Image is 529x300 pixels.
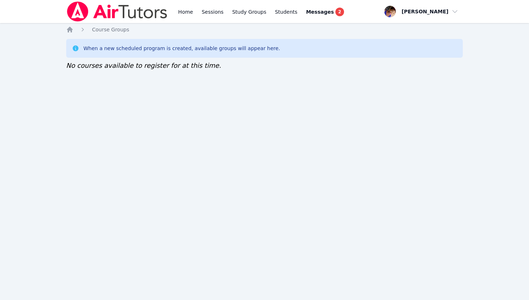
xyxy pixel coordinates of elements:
[92,26,129,33] a: Course Groups
[66,26,463,33] nav: Breadcrumb
[306,8,334,16] span: Messages
[335,8,344,16] span: 2
[66,1,168,22] img: Air Tutors
[92,27,129,32] span: Course Groups
[83,45,280,52] div: When a new scheduled program is created, available groups will appear here.
[66,62,221,69] span: No courses available to register for at this time.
